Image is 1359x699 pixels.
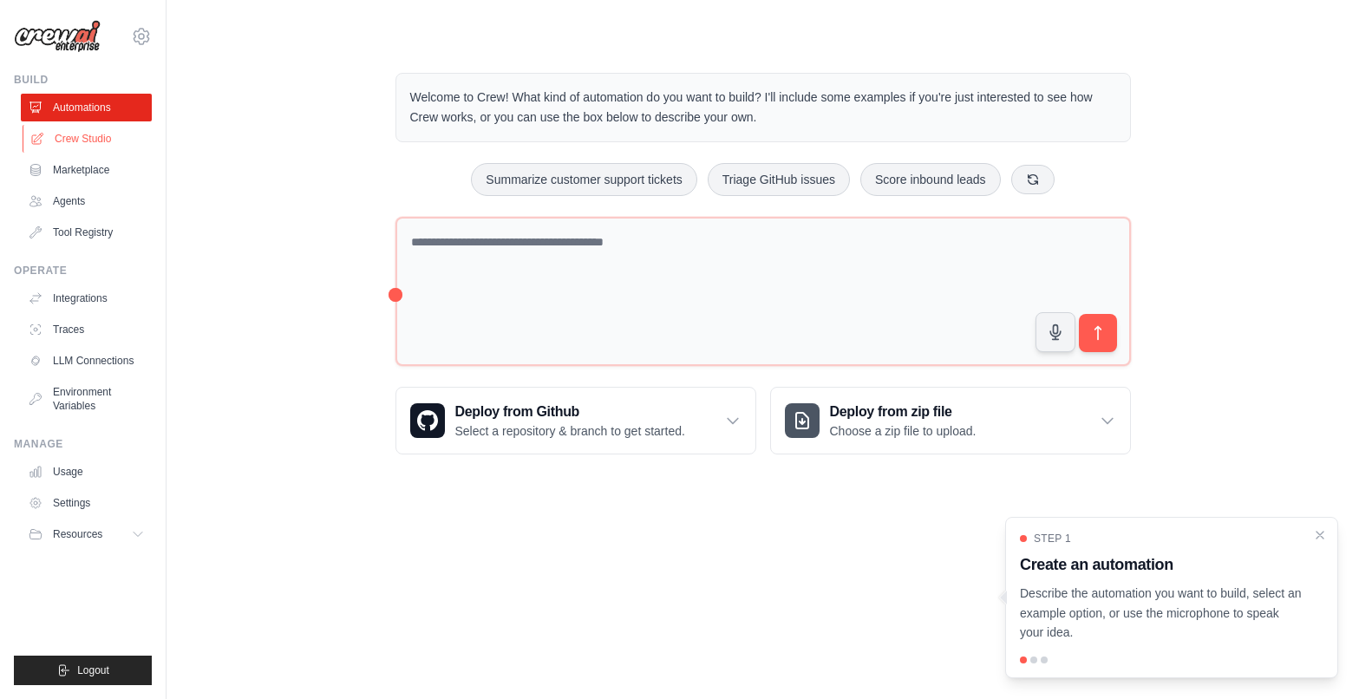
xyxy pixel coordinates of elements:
a: Crew Studio [23,125,154,153]
a: Integrations [21,284,152,312]
h3: Create an automation [1020,552,1303,577]
h3: Deploy from zip file [830,402,977,422]
button: Resources [21,520,152,548]
button: Logout [14,656,152,685]
a: Marketplace [21,156,152,184]
p: Select a repository & branch to get started. [455,422,685,440]
iframe: Chat Widget [1272,616,1359,699]
button: Close walkthrough [1313,528,1327,542]
a: Automations [21,94,152,121]
a: Agents [21,187,152,215]
a: Tool Registry [21,219,152,246]
span: Resources [53,527,102,541]
div: Operate [14,264,152,278]
span: Logout [77,663,109,677]
h3: Deploy from Github [455,402,685,422]
p: Choose a zip file to upload. [830,422,977,440]
a: Traces [21,316,152,343]
a: Environment Variables [21,378,152,420]
button: Triage GitHub issues [708,163,850,196]
div: Build [14,73,152,87]
button: Summarize customer support tickets [471,163,696,196]
div: Manage [14,437,152,451]
button: Score inbound leads [860,163,1001,196]
a: Usage [21,458,152,486]
p: Welcome to Crew! What kind of automation do you want to build? I'll include some examples if you'... [410,88,1116,127]
a: LLM Connections [21,347,152,375]
a: Settings [21,489,152,517]
span: Step 1 [1034,532,1071,545]
img: Logo [14,20,101,53]
p: Describe the automation you want to build, select an example option, or use the microphone to spe... [1020,584,1303,643]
